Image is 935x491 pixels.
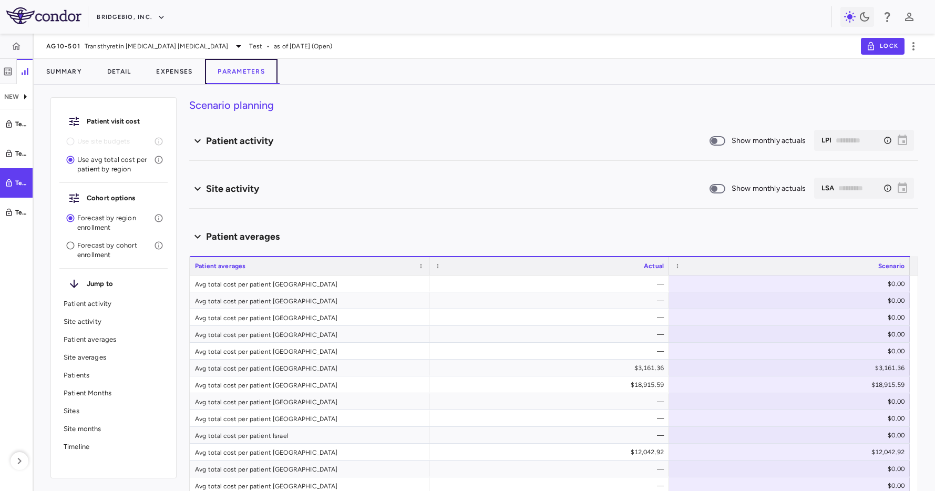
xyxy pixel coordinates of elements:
[59,273,168,295] div: Jump to
[190,343,429,359] div: Avg total cost per patient [GEOGRAPHIC_DATA]
[59,420,168,438] div: Site months
[883,184,892,192] div: Select the month to which you want to forecast sites. This does not affect the overall trial time...
[679,309,905,326] div: $0.00
[195,262,245,270] span: Patient averages
[679,326,905,343] div: $0.00
[64,335,163,344] p: Patient averages
[46,42,80,50] span: AG10-501
[439,309,664,326] div: —
[679,343,905,360] div: $0.00
[64,353,163,362] p: Site averages
[861,38,905,55] button: Lock
[206,182,259,196] h6: Site activity
[190,410,429,426] div: Avg total cost per patient [GEOGRAPHIC_DATA]
[679,444,905,461] div: $12,042.92
[190,427,429,443] div: Avg total cost per patient Israel
[190,275,429,292] div: Avg total cost per patient [GEOGRAPHIC_DATA]
[679,393,905,410] div: $0.00
[87,279,159,289] h6: Jump to
[679,427,905,444] div: $0.00
[64,406,163,416] p: Sites
[439,292,664,309] div: —
[189,97,918,113] h4: Scenario planning
[59,438,168,456] div: Timeline
[64,424,163,434] p: Site months
[679,360,905,376] div: $3,161.36
[439,393,664,410] div: —
[821,183,834,193] h6: LSA
[59,384,168,402] div: Patient Months
[206,230,280,244] h6: Patient averages
[439,275,664,292] div: —
[59,366,168,384] div: Patients
[154,241,163,250] svg: Enter enrollment curves by Cohort+Region combination
[205,59,278,84] button: Parameters
[64,388,163,398] p: Patient Months
[59,110,168,132] div: Patient visit cost
[679,461,905,477] div: $0.00
[85,42,228,51] span: Transthyretin [MEDICAL_DATA] [MEDICAL_DATA]
[59,209,168,237] div: Forecast by region enrollment
[190,444,429,460] div: Avg total cost per patient [GEOGRAPHIC_DATA]
[190,326,429,342] div: Avg total cost per patient [GEOGRAPHIC_DATA]
[679,292,905,309] div: $0.00
[883,136,892,145] div: Select the month to which you want to forecast patients. This does not affect the overall trial t...
[59,402,168,420] div: Sites
[439,326,664,343] div: —
[190,360,429,376] div: Avg total cost per patient [GEOGRAPHIC_DATA]
[878,262,905,270] span: Scenario
[59,331,168,349] div: Patient averages
[821,136,831,145] h6: LPI
[64,299,163,309] p: Patient activity
[77,155,154,174] p: Use avg total cost per patient by region
[34,59,95,84] button: Summary
[732,135,806,147] span: Show monthly actuals
[190,376,429,393] div: Avg total cost per patient [GEOGRAPHIC_DATA]
[439,360,664,376] div: $3,161.36
[190,292,429,309] div: Avg total cost per patient [GEOGRAPHIC_DATA]
[206,134,273,148] h6: Patient activity
[439,444,664,461] div: $12,042.92
[679,275,905,292] div: $0.00
[95,59,144,84] button: Detail
[59,349,168,366] div: Site averages
[77,241,154,260] p: Forecast by cohort enrollment
[190,461,429,477] div: Avg total cost per patient [GEOGRAPHIC_DATA]
[439,376,664,393] div: $18,915.59
[143,59,205,84] button: Expenses
[97,9,165,26] button: BridgeBio, Inc.
[190,393,429,410] div: Avg total cost per patient [GEOGRAPHIC_DATA]
[154,213,163,223] svg: Enter a percentage allocation to estimate cohort split for enrollment
[87,117,159,126] h6: Patient visit cost
[59,295,168,313] div: Patient activity
[64,317,163,326] p: Site activity
[59,237,168,264] div: Forecast by cohort enrollment
[190,309,429,325] div: Avg total cost per patient [GEOGRAPHIC_DATA]
[4,92,19,101] p: NEW
[439,410,664,427] div: —
[439,461,664,477] div: —
[59,313,168,331] div: Site activity
[439,427,664,444] div: —
[64,442,163,452] p: Timeline
[249,42,262,51] span: Test
[274,42,332,51] span: as of [DATE] (Open)
[87,193,159,203] h6: Cohort options
[644,262,664,270] span: Actual
[6,7,81,24] img: logo-full-SnFGN8VE.png
[679,376,905,393] div: $18,915.59
[439,343,664,360] div: —
[59,132,168,151] li: To use site budgets, you must enter enrollment by cohort for accuracy
[77,213,154,232] p: Forecast by region enrollment
[732,183,806,195] span: Show monthly actuals
[154,155,163,165] svg: Use an average monthly cost for each forecasted patient to calculate investigator fees
[64,371,163,380] p: Patients
[679,410,905,427] div: $0.00
[59,151,168,178] div: Use avg total cost per patient by region
[266,42,270,51] span: •
[59,187,168,209] div: Cohort options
